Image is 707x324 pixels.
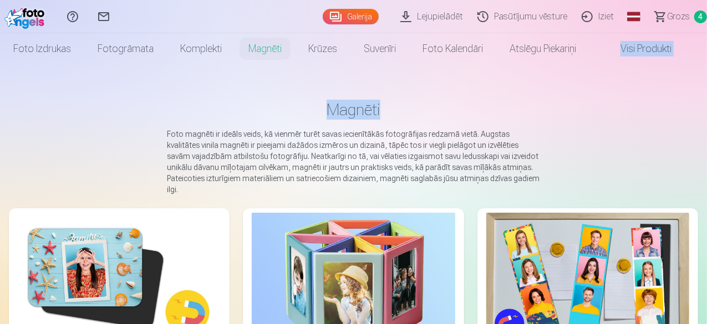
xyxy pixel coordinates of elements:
img: /fa1 [4,4,48,29]
a: Fotogrāmata [84,33,167,64]
a: Visi produkti [589,33,685,64]
a: Suvenīri [350,33,409,64]
a: Atslēgu piekariņi [496,33,589,64]
a: Galerija [323,9,379,24]
a: Krūzes [295,33,350,64]
a: Komplekti [167,33,235,64]
a: Foto kalendāri [409,33,496,64]
a: Magnēti [235,33,295,64]
h1: Magnēti [18,100,689,120]
span: 4 [694,11,707,23]
span: Grozs [667,10,690,23]
p: Foto magnēti ir ideāls veids, kā vienmēr turēt savas iecienītākās fotogrāfijas redzamā vietā. Aug... [167,128,540,195]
